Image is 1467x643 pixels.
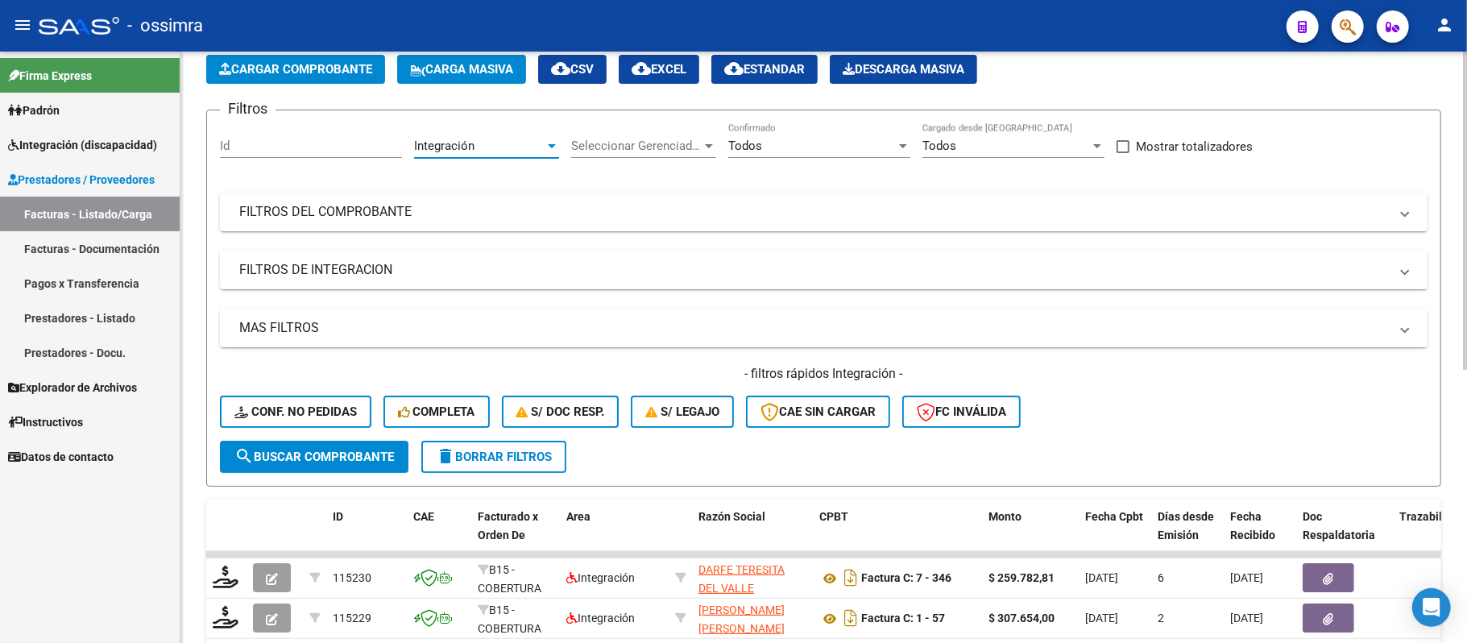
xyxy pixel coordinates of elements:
[551,62,594,77] span: CSV
[8,448,114,466] span: Datos de contacto
[234,404,357,419] span: Conf. no pedidas
[1230,510,1275,541] span: Fecha Recibido
[239,319,1389,337] mat-panel-title: MAS FILTROS
[333,612,371,624] span: 115229
[478,510,538,541] span: Facturado x Orden De
[1412,588,1451,627] div: Open Intercom Messenger
[1303,510,1375,541] span: Doc Respaldatoria
[698,561,806,595] div: 23229464914
[220,97,276,120] h3: Filtros
[619,55,699,84] button: EXCEL
[333,510,343,523] span: ID
[692,500,813,570] datatable-header-cell: Razón Social
[645,404,719,419] span: S/ legajo
[326,500,407,570] datatable-header-cell: ID
[698,563,785,595] span: DARFE TERESITA DEL VALLE
[219,62,372,77] span: Cargar Comprobante
[421,441,566,473] button: Borrar Filtros
[1151,500,1224,570] datatable-header-cell: Días desde Emisión
[1158,510,1214,541] span: Días desde Emisión
[471,500,560,570] datatable-header-cell: Facturado x Orden De
[8,102,60,119] span: Padrón
[698,601,806,635] div: 27393978657
[234,450,394,464] span: Buscar Comprobante
[551,59,570,78] mat-icon: cloud_download
[631,396,734,428] button: S/ legajo
[988,510,1022,523] span: Monto
[220,193,1428,231] mat-expansion-panel-header: FILTROS DEL COMPROBANTE
[333,571,371,584] span: 115230
[239,203,1389,221] mat-panel-title: FILTROS DEL COMPROBANTE
[724,62,805,77] span: Estandar
[220,441,408,473] button: Buscar Comprobante
[413,510,434,523] span: CAE
[840,605,861,631] i: Descargar documento
[239,261,1389,279] mat-panel-title: FILTROS DE INTEGRACION
[746,396,890,428] button: CAE SIN CARGAR
[813,500,982,570] datatable-header-cell: CPBT
[1079,500,1151,570] datatable-header-cell: Fecha Cpbt
[988,571,1055,584] strong: $ 259.782,81
[1085,612,1118,624] span: [DATE]
[220,251,1428,289] mat-expansion-panel-header: FILTROS DE INTEGRACION
[632,62,686,77] span: EXCEL
[902,396,1021,428] button: FC Inválida
[13,15,32,35] mat-icon: menu
[383,396,490,428] button: Completa
[8,136,157,154] span: Integración (discapacidad)
[1435,15,1454,35] mat-icon: person
[220,309,1428,347] mat-expansion-panel-header: MAS FILTROS
[1230,612,1263,624] span: [DATE]
[516,404,605,419] span: S/ Doc Resp.
[760,404,876,419] span: CAE SIN CARGAR
[8,67,92,85] span: Firma Express
[1158,571,1164,584] span: 6
[632,59,651,78] mat-icon: cloud_download
[1085,510,1143,523] span: Fecha Cpbt
[397,55,526,84] button: Carga Masiva
[1085,571,1118,584] span: [DATE]
[698,510,765,523] span: Razón Social
[711,55,818,84] button: Estandar
[861,572,951,585] strong: Factura C: 7 - 346
[410,62,513,77] span: Carga Masiva
[988,612,1055,624] strong: $ 307.654,00
[922,139,956,153] span: Todos
[1224,500,1296,570] datatable-header-cell: Fecha Recibido
[220,365,1428,383] h4: - filtros rápidos Integración -
[8,379,137,396] span: Explorador de Archivos
[414,139,474,153] span: Integración
[1136,137,1253,156] span: Mostrar totalizadores
[566,571,635,584] span: Integración
[8,171,155,189] span: Prestadores / Proveedores
[830,55,977,84] button: Descarga Masiva
[407,500,471,570] datatable-header-cell: CAE
[982,500,1079,570] datatable-header-cell: Monto
[206,55,385,84] button: Cargar Comprobante
[1399,510,1465,523] span: Trazabilidad
[819,510,848,523] span: CPBT
[234,446,254,466] mat-icon: search
[917,404,1006,419] span: FC Inválida
[1296,500,1393,570] datatable-header-cell: Doc Respaldatoria
[566,510,591,523] span: Area
[436,450,552,464] span: Borrar Filtros
[861,612,945,625] strong: Factura C: 1 - 57
[8,413,83,431] span: Instructivos
[728,139,762,153] span: Todos
[830,55,977,84] app-download-masive: Descarga masiva de comprobantes (adjuntos)
[220,396,371,428] button: Conf. no pedidas
[436,446,455,466] mat-icon: delete
[698,604,785,635] span: [PERSON_NAME] [PERSON_NAME]
[478,563,551,613] span: B15 - COBERTURA DE SALUD S.A.
[502,396,620,428] button: S/ Doc Resp.
[538,55,607,84] button: CSV
[1230,571,1263,584] span: [DATE]
[127,8,203,44] span: - ossimra
[1158,612,1164,624] span: 2
[398,404,475,419] span: Completa
[843,62,964,77] span: Descarga Masiva
[840,565,861,591] i: Descargar documento
[566,612,635,624] span: Integración
[560,500,669,570] datatable-header-cell: Area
